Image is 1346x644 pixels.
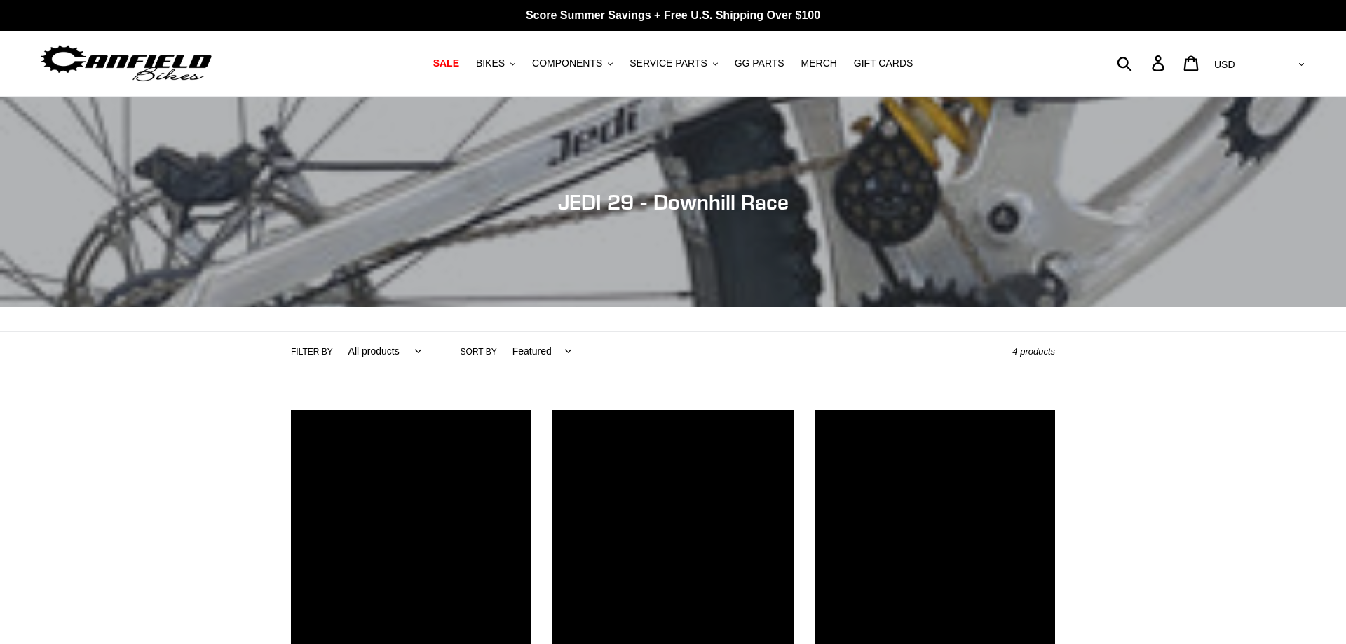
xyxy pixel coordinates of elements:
a: GIFT CARDS [847,54,920,73]
img: Canfield Bikes [39,41,214,85]
input: Search [1124,48,1160,78]
label: Sort by [461,345,497,358]
span: SERVICE PARTS [630,57,707,69]
button: SERVICE PARTS [623,54,724,73]
span: GG PARTS [735,57,784,69]
label: Filter by [291,345,333,358]
a: MERCH [794,54,844,73]
button: COMPONENTS [525,54,620,73]
button: BIKES [469,54,522,73]
span: BIKES [476,57,505,69]
span: SALE [433,57,459,69]
span: GIFT CARDS [854,57,913,69]
span: MERCH [801,57,837,69]
a: GG PARTS [728,54,791,73]
span: JEDI 29 - Downhill Race [558,189,789,214]
span: 4 products [1012,346,1055,357]
span: COMPONENTS [532,57,602,69]
a: SALE [426,54,466,73]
